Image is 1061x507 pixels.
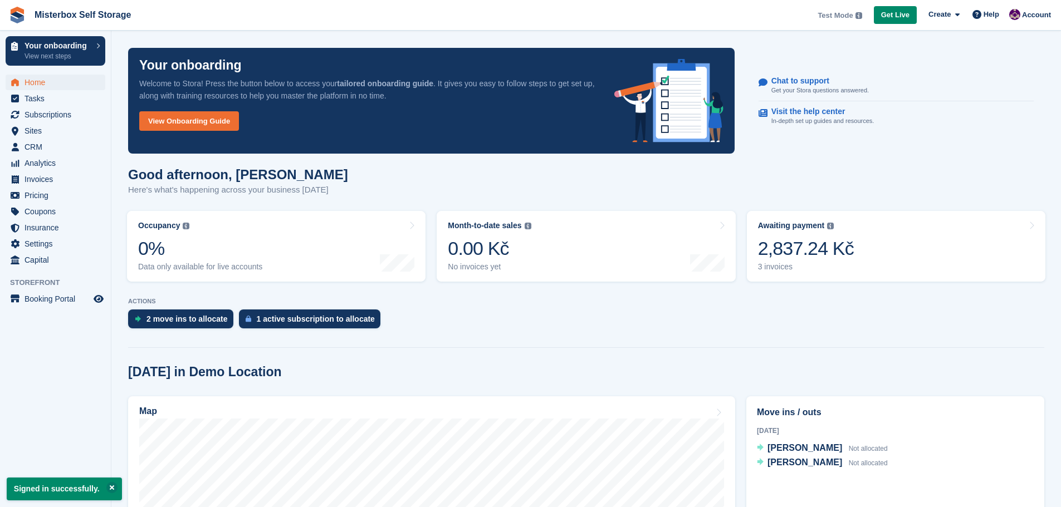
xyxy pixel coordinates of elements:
a: Misterbox Self Storage [30,6,135,24]
h2: Map [139,406,157,416]
img: icon-info-grey-7440780725fd019a000dd9b08b2336e03edf1995a4989e88bcd33f0948082b44.svg [855,12,862,19]
div: Awaiting payment [758,221,825,230]
img: icon-info-grey-7440780725fd019a000dd9b08b2336e03edf1995a4989e88bcd33f0948082b44.svg [827,223,834,229]
a: menu [6,139,105,155]
p: Here's what's happening across your business [DATE] [128,184,348,196]
h1: Good afternoon, [PERSON_NAME] [128,167,348,182]
span: CRM [25,139,91,155]
p: View next steps [25,51,91,61]
a: Visit the help center In-depth set up guides and resources. [759,101,1034,131]
div: Month-to-date sales [448,221,521,230]
a: [PERSON_NAME] Not allocated [757,441,888,456]
div: Occupancy [138,221,180,230]
div: Data only available for live accounts [138,262,262,272]
div: 2,837.24 Kč [758,237,854,260]
a: 2 move ins to allocate [128,309,239,334]
p: Welcome to Stora! Press the button below to access your . It gives you easy to follow steps to ge... [139,77,596,102]
a: Month-to-date sales 0.00 Kč No invoices yet [437,211,735,282]
p: Visit the help center [771,107,866,116]
div: 2 move ins to allocate [146,314,228,323]
span: Account [1022,9,1051,21]
span: [PERSON_NAME] [767,443,842,452]
a: Your onboarding View next steps [6,36,105,66]
a: menu [6,252,105,268]
span: Help [984,9,999,20]
span: Insurance [25,220,91,235]
img: Anna Žambůrková [1009,9,1020,20]
img: stora-icon-8386f47178a22dfd0bd8f6a31ec36ba5ce8667c1dd55bd0f319d3a0aa187defe.svg [9,7,26,23]
span: Analytics [25,155,91,171]
span: Capital [25,252,91,268]
span: Booking Portal [25,291,91,307]
a: menu [6,171,105,187]
span: [PERSON_NAME] [767,457,842,467]
div: 1 active subscription to allocate [257,314,375,323]
div: 0% [138,237,262,260]
p: Get your Stora questions answered. [771,86,869,95]
img: onboarding-info-6c161a55d2c0e0a8cae90662b2fe09162a5109e8cc188191df67fb4f79e88e88.svg [614,59,723,142]
a: Awaiting payment 2,837.24 Kč 3 invoices [747,211,1045,282]
a: Chat to support Get your Stora questions answered. [759,71,1034,101]
a: menu [6,291,105,307]
a: Occupancy 0% Data only available for live accounts [127,211,426,282]
a: Get Live [874,6,917,24]
span: Home [25,75,91,90]
div: 0.00 Kč [448,237,531,260]
a: menu [6,91,105,106]
a: [PERSON_NAME] Not allocated [757,456,888,470]
a: menu [6,107,105,122]
div: [DATE] [757,426,1034,436]
h2: [DATE] in Demo Location [128,365,282,380]
img: active_subscription_to_allocate_icon-d502201f5373d7db506a760aba3b589e785aa758c864c3986d89f69b8ff3... [246,315,251,322]
a: menu [6,236,105,252]
a: View Onboarding Guide [139,111,239,131]
span: Not allocated [849,459,888,467]
p: Your onboarding [139,59,242,72]
a: Preview store [92,292,105,306]
span: Tasks [25,91,91,106]
a: menu [6,123,105,139]
div: 3 invoices [758,262,854,272]
p: In-depth set up guides and resources. [771,116,874,126]
div: No invoices yet [448,262,531,272]
img: icon-info-grey-7440780725fd019a000dd9b08b2336e03edf1995a4989e88bcd33f0948082b44.svg [183,223,189,229]
a: menu [6,204,105,219]
span: Invoices [25,171,91,187]
span: Settings [25,236,91,252]
span: Test Mode [818,10,853,21]
p: Chat to support [771,76,860,86]
span: Coupons [25,204,91,219]
span: Sites [25,123,91,139]
span: Not allocated [849,445,888,452]
img: icon-info-grey-7440780725fd019a000dd9b08b2336e03edf1995a4989e88bcd33f0948082b44.svg [525,223,531,229]
a: 1 active subscription to allocate [239,309,386,334]
p: ACTIONS [128,298,1044,305]
span: Get Live [881,9,910,21]
a: menu [6,75,105,90]
a: menu [6,220,105,235]
img: move_ins_to_allocate_icon-fdf77a2bb77ea45bf5b3d319d69a93e2d87916cf1d5bf7949dd705db3b84f3ca.svg [135,316,141,322]
span: Create [928,9,951,20]
span: Subscriptions [25,107,91,122]
p: Your onboarding [25,42,91,50]
a: menu [6,155,105,171]
strong: tailored onboarding guide [337,79,433,88]
a: menu [6,188,105,203]
span: Storefront [10,277,111,288]
span: Pricing [25,188,91,203]
h2: Move ins / outs [757,406,1034,419]
p: Signed in successfully. [7,478,122,500]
